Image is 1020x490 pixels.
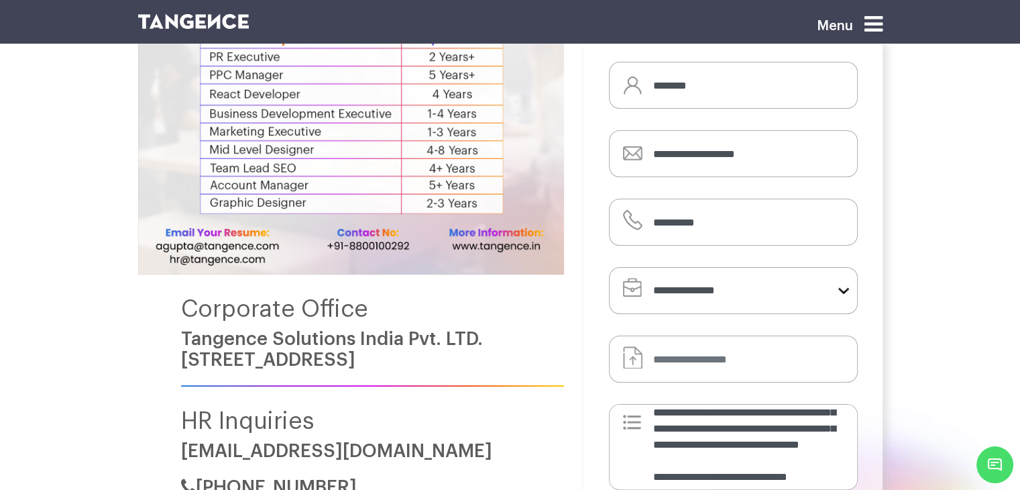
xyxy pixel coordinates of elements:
[181,330,483,369] a: Tangence Solutions India Pvt. LTD.[STREET_ADDRESS]
[181,442,492,460] a: [EMAIL_ADDRESS][DOMAIN_NAME]
[181,296,564,322] h4: Corporate Office
[609,267,858,314] select: form-select-lg example
[138,14,249,29] img: logo SVG
[976,446,1013,483] span: Chat Widget
[181,408,564,434] h4: HR Inquiries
